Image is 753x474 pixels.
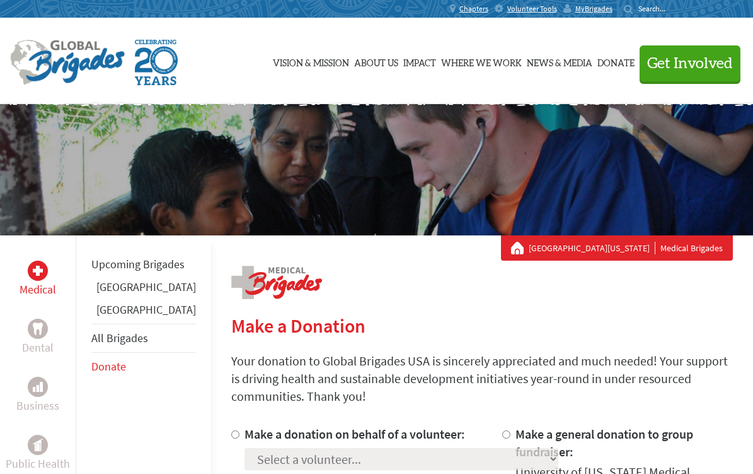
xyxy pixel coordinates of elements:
img: Public Health [33,439,43,451]
a: About Us [354,30,398,93]
span: Chapters [459,4,488,14]
li: Donate [91,353,196,381]
img: Business [33,382,43,392]
a: [GEOGRAPHIC_DATA] [96,280,196,294]
span: Get Involved [647,56,733,71]
div: Business [28,377,48,397]
label: Make a general donation to group fundraiser: [515,426,693,459]
div: Public Health [28,435,48,455]
a: [GEOGRAPHIC_DATA][US_STATE] [529,242,655,254]
a: Impact [403,30,436,93]
a: Donate [91,359,126,374]
li: All Brigades [91,324,196,353]
img: Medical [33,266,43,276]
a: Upcoming Brigades [91,257,185,271]
div: Medical Brigades [511,242,723,254]
label: Make a donation on behalf of a volunteer: [244,426,465,442]
a: [GEOGRAPHIC_DATA] [96,302,196,317]
p: Dental [22,339,54,357]
li: Greece [91,278,196,301]
li: Honduras [91,301,196,324]
img: Global Brigades Celebrating 20 Years [135,40,178,85]
a: Donate [597,30,635,93]
a: Vision & Mission [273,30,349,93]
img: logo-medical.png [231,266,322,299]
img: Global Brigades Logo [10,40,125,85]
span: Volunteer Tools [507,4,557,14]
p: Business [16,397,59,415]
a: All Brigades [91,331,148,345]
p: Your donation to Global Brigades USA is sincerely appreciated and much needed! Your support is dr... [231,352,733,405]
a: Public HealthPublic Health [6,435,70,473]
p: Medical [20,281,56,299]
a: DentalDental [22,319,54,357]
li: Upcoming Brigades [91,251,196,278]
span: MyBrigades [575,4,612,14]
p: Public Health [6,455,70,473]
h2: Make a Donation [231,314,733,337]
a: BusinessBusiness [16,377,59,415]
button: Get Involved [640,45,740,81]
a: MedicalMedical [20,261,56,299]
div: Medical [28,261,48,281]
a: News & Media [527,30,592,93]
input: Search... [638,4,674,13]
img: Dental [33,323,43,335]
a: Where We Work [441,30,522,93]
div: Dental [28,319,48,339]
